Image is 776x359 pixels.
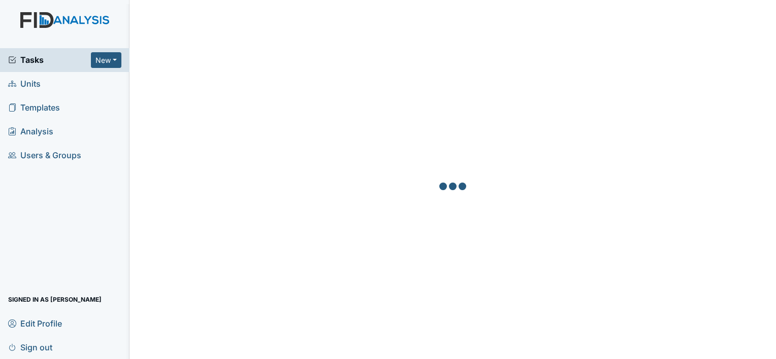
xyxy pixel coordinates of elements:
[8,315,62,331] span: Edit Profile
[91,52,121,68] button: New
[8,148,81,163] span: Users & Groups
[8,54,91,66] a: Tasks
[8,339,52,355] span: Sign out
[8,100,60,116] span: Templates
[8,292,102,307] span: Signed in as [PERSON_NAME]
[8,76,41,92] span: Units
[8,124,53,139] span: Analysis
